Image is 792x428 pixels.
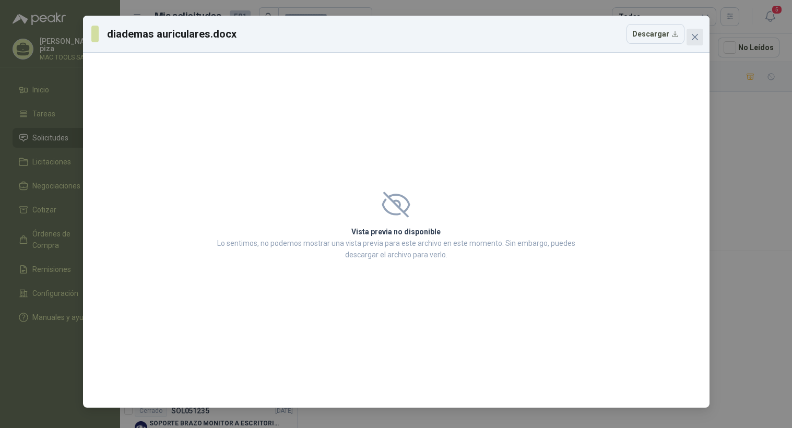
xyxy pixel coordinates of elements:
[214,226,578,237] h2: Vista previa no disponible
[214,237,578,260] p: Lo sentimos, no podemos mostrar una vista previa para este archivo en este momento. Sin embargo, ...
[687,29,703,45] button: Close
[626,24,684,44] button: Descargar
[107,26,238,42] h3: diademas auriculares.docx
[691,33,699,41] span: close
